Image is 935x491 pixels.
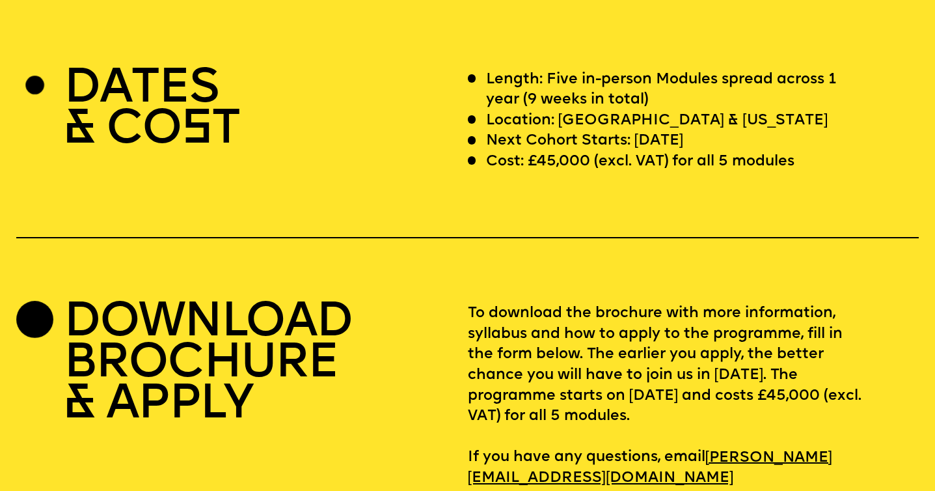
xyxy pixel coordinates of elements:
h2: DATES & CO T [64,70,239,152]
p: Next Cohort Starts: [DATE] [486,131,684,152]
p: To download the brochure with more information, syllabus and how to apply to the programme, fill ... [468,303,919,488]
p: Location: [GEOGRAPHIC_DATA] & [US_STATE] [486,111,828,132]
h2: DOWNLOAD BROCHURE & APPLY [64,303,351,427]
span: S [182,107,211,154]
p: Cost: £45,000 (excl. VAT) for all 5 modules [486,152,794,173]
p: Length: Five in-person Modules spread across 1 year (9 weeks in total) [486,70,863,111]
